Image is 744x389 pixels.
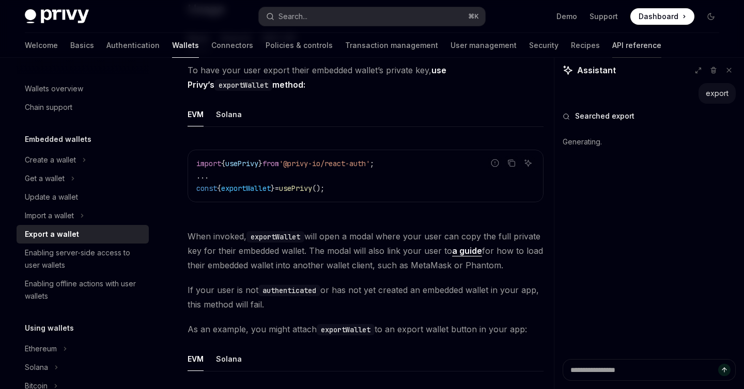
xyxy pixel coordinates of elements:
span: Assistant [577,64,616,76]
button: Solana [216,347,242,371]
a: Wallets overview [17,79,149,98]
a: Export a wallet [17,225,149,244]
span: ; [370,159,374,168]
button: Ethereum [17,339,149,358]
span: Dashboard [639,11,678,22]
span: { [221,159,225,168]
span: ... [196,171,209,181]
div: Solana [25,361,48,374]
span: } [271,184,275,193]
a: User management [451,33,517,58]
span: exportWallet [221,184,271,193]
button: Toggle dark mode [703,8,719,25]
div: Create a wallet [25,154,76,166]
a: Support [590,11,618,22]
div: Enabling offline actions with user wallets [25,278,143,302]
button: Get a wallet [17,169,149,188]
a: Demo [556,11,577,22]
a: Authentication [106,33,160,58]
span: from [262,159,279,168]
button: EVM [188,347,204,371]
a: Recipes [571,33,600,58]
button: Create a wallet [17,151,149,169]
a: Policies & controls [266,33,333,58]
a: Update a wallet [17,188,149,206]
button: Import a wallet [17,206,149,225]
button: Solana [216,102,242,126]
span: = [275,184,279,193]
span: To have your user export their embedded wallet’s private key, [188,63,544,92]
code: exportWallet [214,79,272,91]
a: Basics [70,33,94,58]
span: '@privy-io/react-auth' [279,159,370,168]
a: a guide [452,246,482,256]
a: Enabling offline actions with user wallets [17,274,149,305]
span: } [258,159,262,168]
code: exportWallet [317,324,375,335]
span: As an example, you might attach to an export wallet button in your app: [188,322,544,336]
img: dark logo [25,9,89,24]
code: exportWallet [246,231,304,242]
a: Enabling server-side access to user wallets [17,244,149,274]
div: Ethereum [25,343,57,355]
div: Import a wallet [25,209,74,222]
span: If your user is not or has not yet created an embedded wallet in your app, this method will fail. [188,283,544,312]
div: Get a wallet [25,172,65,185]
a: API reference [612,33,661,58]
span: ⌘ K [468,12,479,21]
span: import [196,159,221,168]
button: Report incorrect code [488,156,502,170]
span: const [196,184,217,193]
button: Searched export [563,111,736,121]
strong: use Privy’s method: [188,65,446,90]
div: Enabling server-side access to user wallets [25,247,143,271]
a: Transaction management [345,33,438,58]
a: Welcome [25,33,58,58]
a: Connectors [211,33,253,58]
h5: Embedded wallets [25,133,91,145]
a: Security [529,33,559,58]
span: usePrivy [225,159,258,168]
span: Searched export [575,111,634,121]
button: Copy the contents from the code block [505,156,518,170]
button: Search...⌘K [259,7,485,26]
span: When invoked, will open a modal where your user can copy the full private key for their embedded ... [188,229,544,272]
div: Search... [278,10,307,23]
h5: Using wallets [25,322,74,334]
code: authenticated [258,285,320,296]
div: Update a wallet [25,191,78,203]
textarea: Ask a question... [563,359,736,381]
button: Solana [17,358,149,377]
div: Chain support [25,101,72,114]
button: EVM [188,102,204,126]
a: Chain support [17,98,149,117]
div: Wallets overview [25,83,83,95]
a: Dashboard [630,8,694,25]
a: Wallets [172,33,199,58]
span: usePrivy [279,184,312,193]
div: Generating. [563,128,736,155]
div: export [706,88,729,99]
button: Send message [718,364,731,376]
button: Ask AI [521,156,535,170]
span: { [217,184,221,193]
span: (); [312,184,324,193]
div: Export a wallet [25,228,79,240]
